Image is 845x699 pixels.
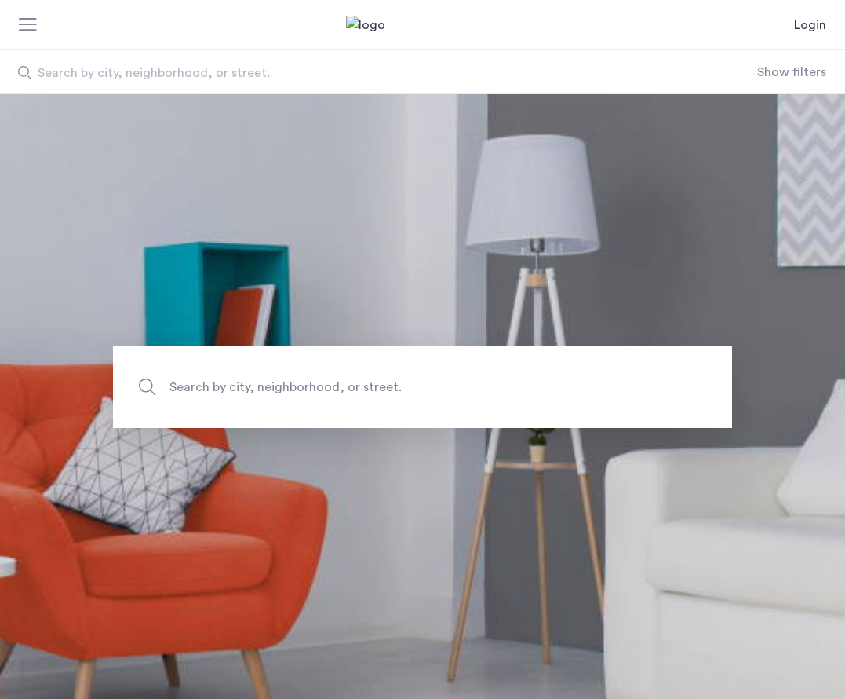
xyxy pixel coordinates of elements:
span: Search by city, neighborhood, or street. [169,377,603,398]
a: Login [794,16,826,35]
button: Show or hide filters [757,63,826,82]
a: Cazamio Logo [346,16,500,35]
img: logo [346,16,500,35]
span: Search by city, neighborhood, or street. [38,64,643,82]
input: Apartment Search [113,346,732,428]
